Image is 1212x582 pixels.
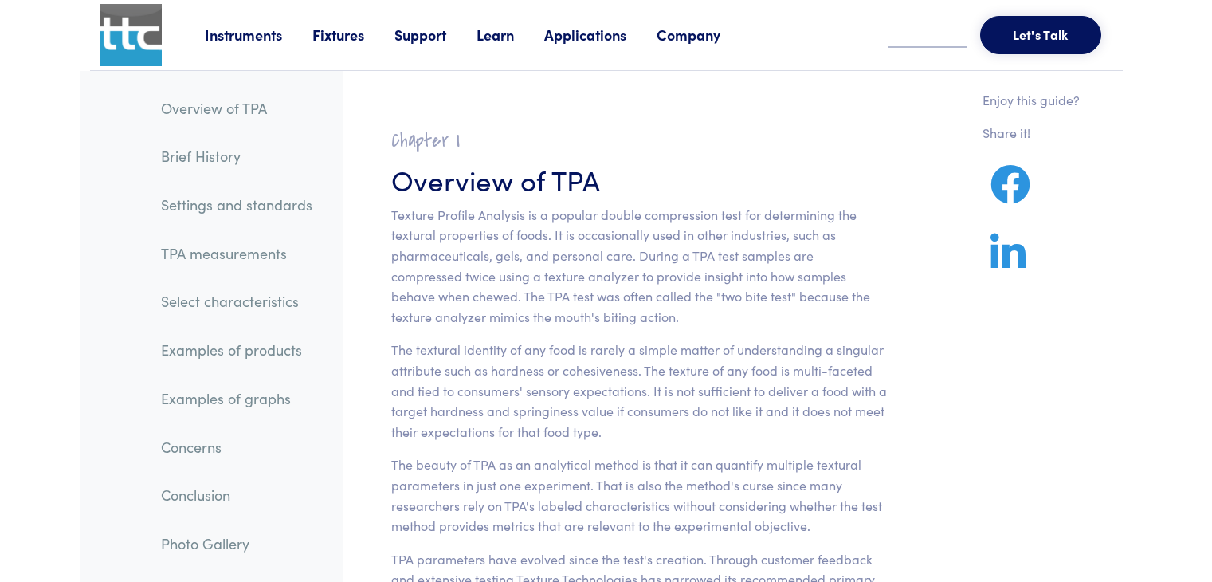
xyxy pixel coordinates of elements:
[391,159,888,199] h3: Overview of TPA
[148,429,325,466] a: Concerns
[148,477,325,513] a: Conclusion
[983,123,1080,144] p: Share it!
[394,25,477,45] a: Support
[148,380,325,417] a: Examples of graphs
[148,283,325,320] a: Select characteristics
[148,187,325,223] a: Settings and standards
[100,4,162,66] img: ttc_logo_1x1_v1.0.png
[983,252,1034,272] a: Share on LinkedIn
[391,340,888,442] p: The textural identity of any food is rarely a simple matter of understanding a singular attribute...
[148,138,325,175] a: Brief History
[391,128,888,153] h2: Chapter I
[148,525,325,562] a: Photo Gallery
[391,454,888,536] p: The beauty of TPA as an analytical method is that it can quantify multiple textural parameters in...
[544,25,657,45] a: Applications
[312,25,394,45] a: Fixtures
[148,90,325,127] a: Overview of TPA
[391,205,888,328] p: Texture Profile Analysis is a popular double compression test for determining the textural proper...
[657,25,751,45] a: Company
[980,16,1101,54] button: Let's Talk
[148,332,325,368] a: Examples of products
[205,25,312,45] a: Instruments
[148,235,325,272] a: TPA measurements
[477,25,544,45] a: Learn
[983,90,1080,111] p: Enjoy this guide?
